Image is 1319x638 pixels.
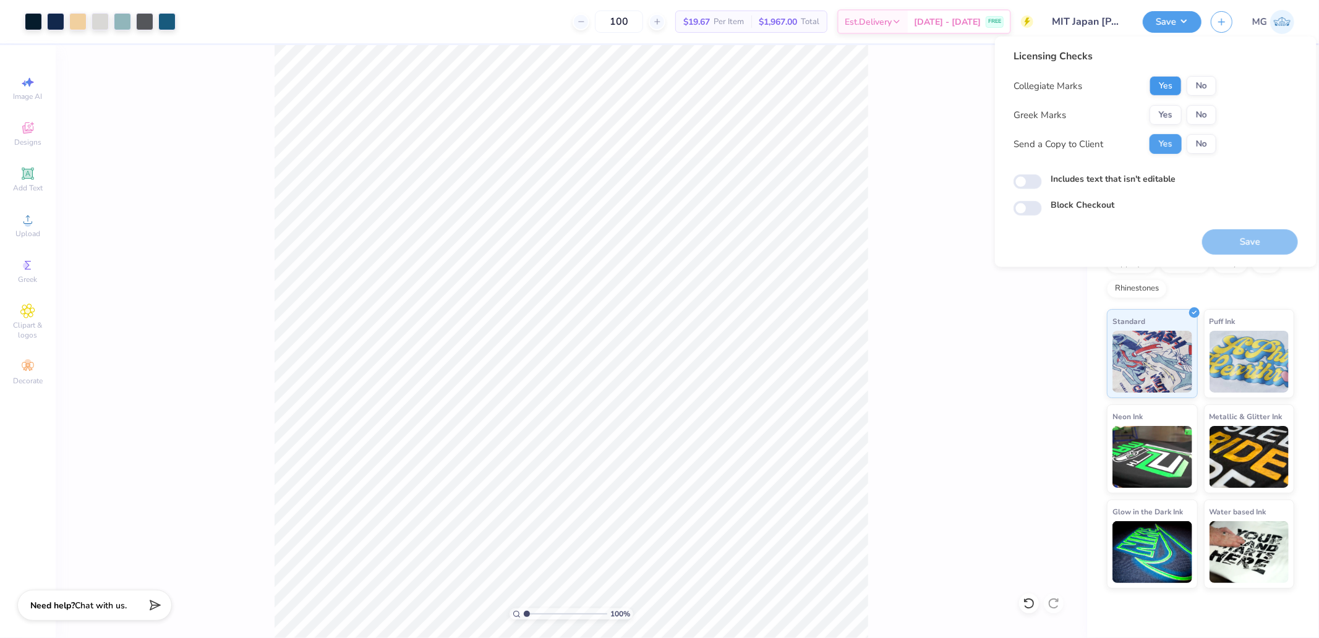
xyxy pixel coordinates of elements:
[1107,279,1167,298] div: Rhinestones
[1112,426,1192,488] img: Neon Ink
[13,376,43,386] span: Decorate
[1187,134,1216,154] button: No
[15,229,40,239] span: Upload
[1210,521,1289,583] img: Water based Ink
[1210,331,1289,393] img: Puff Ink
[759,15,797,28] span: $1,967.00
[30,600,75,611] strong: Need help?
[75,600,127,611] span: Chat with us.
[1210,315,1236,328] span: Puff Ink
[1150,134,1182,154] button: Yes
[1252,15,1267,29] span: MG
[1252,10,1294,34] a: MG
[1187,105,1216,125] button: No
[1112,505,1183,518] span: Glow in the Dark Ink
[6,320,49,340] span: Clipart & logos
[1014,79,1082,93] div: Collegiate Marks
[19,274,38,284] span: Greek
[1112,521,1192,583] img: Glow in the Dark Ink
[14,137,41,147] span: Designs
[595,11,643,33] input: – –
[1210,426,1289,488] img: Metallic & Glitter Ink
[1143,11,1202,33] button: Save
[1051,172,1176,185] label: Includes text that isn't editable
[1051,198,1114,211] label: Block Checkout
[1150,76,1182,96] button: Yes
[1112,315,1145,328] span: Standard
[1210,410,1283,423] span: Metallic & Glitter Ink
[14,91,43,101] span: Image AI
[988,17,1001,26] span: FREE
[1014,108,1066,122] div: Greek Marks
[714,15,744,28] span: Per Item
[914,15,981,28] span: [DATE] - [DATE]
[1210,505,1266,518] span: Water based Ink
[1014,137,1103,151] div: Send a Copy to Client
[845,15,892,28] span: Est. Delivery
[1150,105,1182,125] button: Yes
[610,608,630,619] span: 100 %
[1112,410,1143,423] span: Neon Ink
[683,15,710,28] span: $19.67
[1112,331,1192,393] img: Standard
[1014,49,1216,64] div: Licensing Checks
[1043,9,1133,34] input: Untitled Design
[1270,10,1294,34] img: Michael Galon
[13,183,43,193] span: Add Text
[1187,76,1216,96] button: No
[801,15,819,28] span: Total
